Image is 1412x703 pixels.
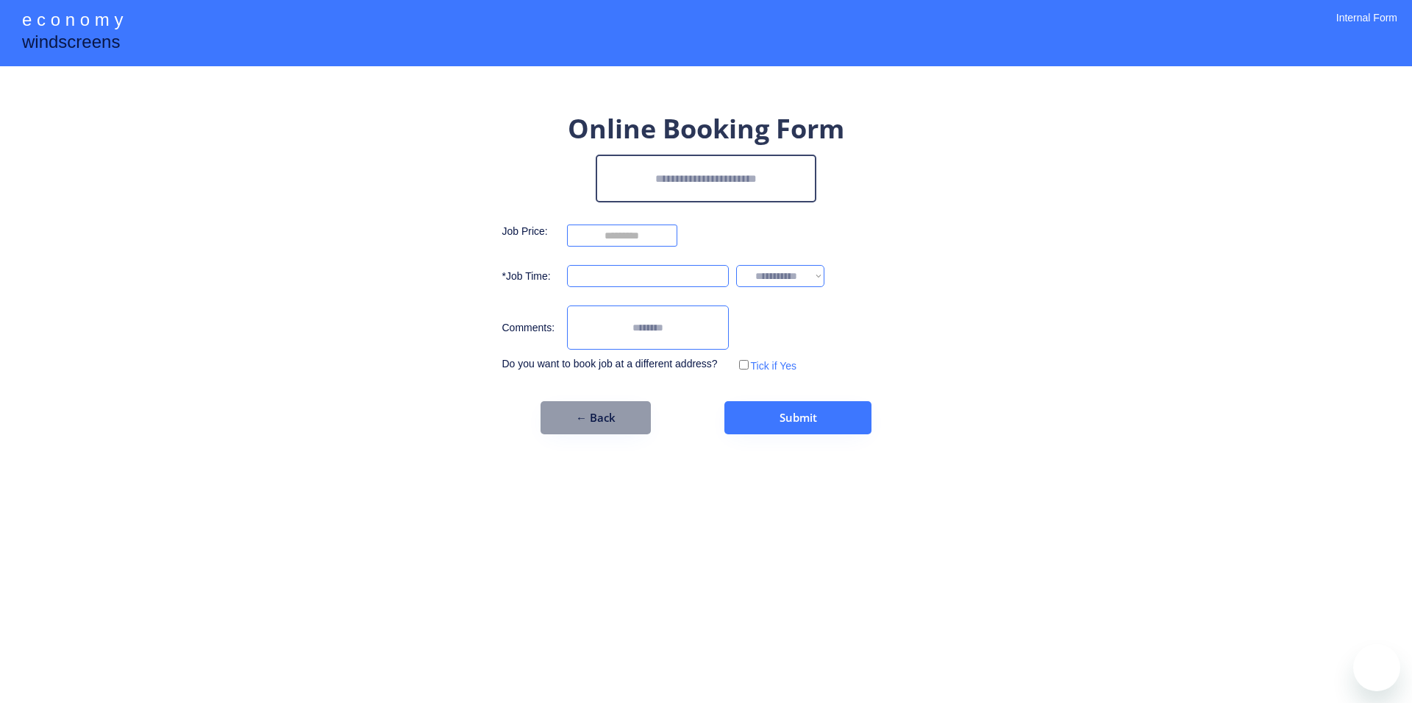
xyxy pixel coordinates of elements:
[502,357,729,372] div: Do you want to book job at a different address?
[724,401,871,434] button: Submit
[22,29,120,58] div: windscreens
[22,7,123,35] div: e c o n o m y
[502,225,560,239] div: Job Price:
[751,360,797,372] label: Tick if Yes
[502,321,560,336] div: Comments:
[541,401,651,434] button: ← Back
[1353,644,1400,691] iframe: Button to launch messaging window
[568,110,844,147] div: Online Booking Form
[502,269,560,284] div: *Job Time:
[1336,11,1397,44] div: Internal Form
